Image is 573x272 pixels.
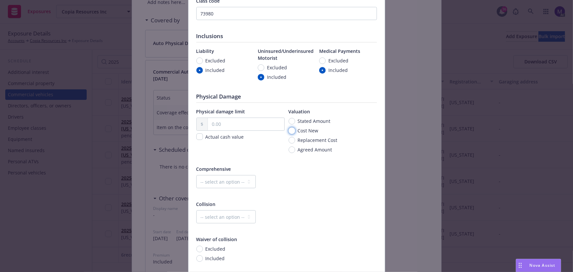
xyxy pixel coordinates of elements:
[196,246,203,252] input: Excluded
[319,67,326,74] input: Included
[208,118,284,130] input: 0.00
[328,57,348,64] span: Excluded
[258,74,264,80] input: Included
[196,255,203,262] input: Included
[196,57,203,64] input: Excluded
[206,67,225,74] span: Included
[196,166,231,172] span: Comprehensive
[196,236,237,242] span: Waiver of collision
[196,201,216,207] span: Collision
[258,48,314,61] span: Uninsured/Underinsured Motorist
[298,127,319,134] span: Cost New
[196,48,214,54] span: Liability
[319,48,360,54] span: Medical Payments
[206,134,244,140] span: Actual cash value
[258,64,264,71] input: Excluded
[196,33,377,39] h1: Inclusions
[328,67,348,74] span: Included
[319,57,326,64] input: Excluded
[530,262,556,268] span: Nova Assist
[206,245,226,252] span: Excluded
[298,118,331,125] span: Stated Amount
[267,74,286,80] span: Included
[267,64,287,71] span: Excluded
[196,93,377,100] h1: Physical Damage
[289,118,295,125] input: Stated Amount
[289,127,295,134] input: Cost New
[516,259,561,272] button: Nova Assist
[206,255,225,262] span: Included
[206,57,226,64] span: Excluded
[289,108,310,115] span: Valuation
[196,67,203,74] input: Included
[289,147,295,153] input: Agreed Amount
[196,108,245,115] span: Physical damage limit
[516,259,524,272] div: Drag to move
[298,146,332,153] span: Agreed Amount
[298,137,338,144] span: Replacement Cost
[289,137,295,144] input: Replacement Cost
